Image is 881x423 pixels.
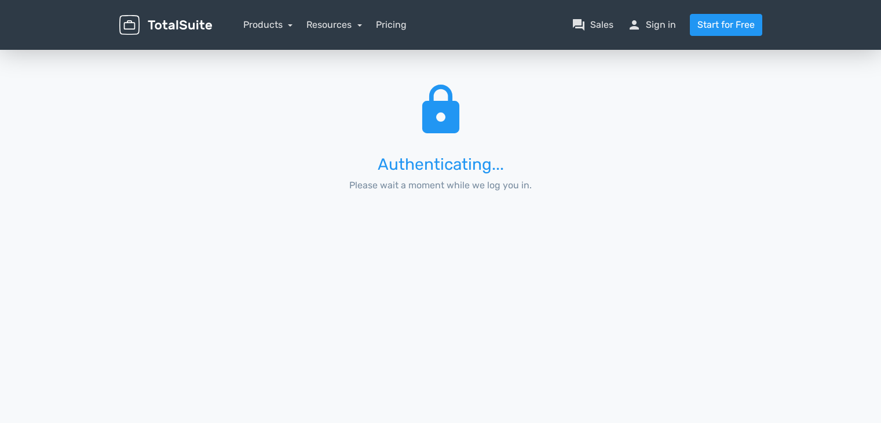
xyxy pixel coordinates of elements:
[627,18,641,32] span: person
[572,18,613,32] a: question_answerSales
[119,15,212,35] img: TotalSuite for WordPress
[328,156,553,174] h3: Authenticating...
[627,18,676,32] a: personSign in
[413,80,469,141] span: lock
[243,19,293,30] a: Products
[306,19,362,30] a: Resources
[376,18,407,32] a: Pricing
[572,18,586,32] span: question_answer
[690,14,762,36] a: Start for Free
[328,178,553,192] p: Please wait a moment while we log you in.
